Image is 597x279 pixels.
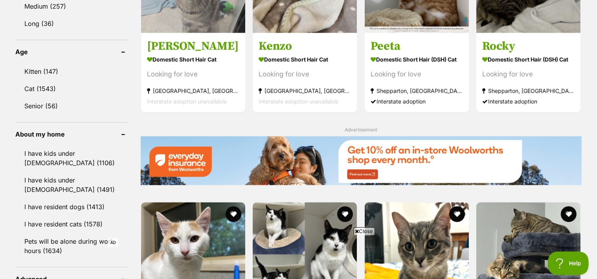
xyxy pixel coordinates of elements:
[16,48,129,55] header: Age
[259,54,351,65] strong: Domestic Short Hair Cat
[108,238,118,247] span: AD
[548,252,589,275] iframe: Help Scout Beacon - Open
[16,80,129,97] a: Cat (1543)
[147,69,239,80] div: Looking for love
[16,199,129,215] a: I have resident dogs (1413)
[482,54,575,65] strong: Domestic Short Hair (DSH) Cat
[449,206,465,222] button: favourite
[371,39,463,54] h3: Peeta
[476,33,580,113] a: Rocky Domestic Short Hair (DSH) Cat Looking for love Shepparton, [GEOGRAPHIC_DATA] Interstate ado...
[482,69,575,80] div: Looking for love
[482,96,575,107] div: Interstate adoption
[338,206,353,222] button: favourite
[41,5,175,13] a: Make staff available at multiple locations.
[259,98,338,105] span: Interstate adoption unavailable
[16,15,129,32] a: Long (36)
[371,86,463,96] strong: Shepparton, [GEOGRAPHIC_DATA]
[341,4,366,13] a: Sponsored BySquare
[140,136,581,185] img: Everyday Insurance promotional banner
[16,233,129,259] a: Pets will be alone during work hours (1634)
[482,86,575,96] strong: Shepparton, [GEOGRAPHIC_DATA]
[27,1,34,7] img: OBA_TRANS.png
[259,39,351,54] h3: Kenzo
[16,98,129,114] a: Senior (56)
[147,39,239,54] h3: [PERSON_NAME]
[41,16,271,31] a: “Square has made our lives easier and helped us run our business through three locations.” [[PERS...
[561,206,577,222] button: favourite
[259,69,351,80] div: Looking for love
[141,33,245,113] a: [PERSON_NAME] Domestic Short Hair Cat Looking for love [GEOGRAPHIC_DATA], [GEOGRAPHIC_DATA] Inter...
[16,63,129,80] a: Kitten (147)
[371,96,463,107] div: Interstate adoption
[365,33,469,113] a: Peeta Domestic Short Hair (DSH) Cat Looking for love Shepparton, [GEOGRAPHIC_DATA] Interstate ado...
[147,98,227,105] span: Interstate adoption unavailable
[147,86,239,96] strong: [GEOGRAPHIC_DATA], [GEOGRAPHIC_DATA]
[345,127,377,133] span: Advertisement
[253,33,357,113] a: Kenzo Domestic Short Hair Cat Looking for love [GEOGRAPHIC_DATA], [GEOGRAPHIC_DATA] Interstate ad...
[354,227,375,235] span: Close
[16,145,129,171] a: I have kids under [DEMOGRAPHIC_DATA] (1106)
[140,136,581,186] a: Everyday Insurance promotional banner
[226,206,241,222] button: favourite
[259,86,351,96] strong: [GEOGRAPHIC_DATA], [GEOGRAPHIC_DATA]
[16,216,129,232] a: I have resident cats (1578)
[16,131,129,138] header: About my home
[482,39,575,54] h3: Rocky
[347,8,363,13] span: Square
[371,69,463,80] div: Looking for love
[60,50,118,98] img: https://img.kwcdn.com/product/Fancyalgo/VirtualModelMatting/48b16600d1887b067742a71fcae61b47.jpg?...
[16,172,129,198] a: I have kids under [DEMOGRAPHIC_DATA] (1491)
[371,54,463,65] strong: Domestic Short Hair (DSH) Cat
[276,8,327,27] a: Learn more
[147,54,239,65] strong: Domestic Short Hair Cat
